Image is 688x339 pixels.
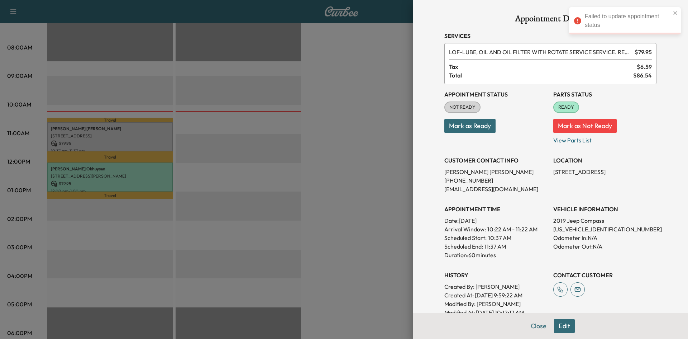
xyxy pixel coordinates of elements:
h3: Services [444,32,656,40]
p: [STREET_ADDRESS] [553,168,656,176]
h3: LOCATION [553,156,656,165]
p: [US_VEHICLE_IDENTIFICATION_NUMBER] [553,225,656,234]
span: 10:22 AM - 11:22 AM [487,225,537,234]
span: Total [449,71,633,80]
p: Odometer Out: N/A [553,242,656,251]
button: Mark as Not Ready [553,119,617,133]
h3: VEHICLE INFORMATION [553,205,656,213]
p: [PERSON_NAME] [PERSON_NAME] [444,168,548,176]
p: Modified At : [DATE] 10:12:17 AM [444,308,548,317]
span: Tax [449,62,637,71]
h3: Parts Status [553,90,656,99]
h3: Appointment Status [444,90,548,99]
p: Scheduled Start: [444,234,487,242]
button: Mark as Ready [444,119,496,133]
h3: APPOINTMENT TIME [444,205,548,213]
button: Close [526,319,551,333]
h3: History [444,271,548,279]
button: Edit [554,319,575,333]
p: 11:37 AM [484,242,506,251]
span: $ 6.59 [637,62,652,71]
p: Arrival Window: [444,225,548,234]
p: [PHONE_NUMBER] [444,176,548,185]
p: Odometer In: N/A [553,234,656,242]
h1: Appointment Details [444,14,656,26]
span: LUBE, OIL AND OIL FILTER WITH ROTATE SERVICE SERVICE. RESET OIL LIFE MONITOR. HAZARDOUS WASTE FEE... [449,48,632,56]
p: Duration: 60 minutes [444,251,548,259]
p: [EMAIL_ADDRESS][DOMAIN_NAME] [444,185,548,193]
p: 10:37 AM [488,234,511,242]
p: Created At : [DATE] 9:59:22 AM [444,291,548,300]
p: Modified By : [PERSON_NAME] [444,300,548,308]
p: 2019 Jeep Compass [553,216,656,225]
h3: CUSTOMER CONTACT INFO [444,156,548,165]
h3: CONTACT CUSTOMER [553,271,656,279]
p: Date: [DATE] [444,216,548,225]
button: close [673,10,678,16]
span: READY [554,104,578,111]
span: NOT READY [445,104,480,111]
p: Scheduled End: [444,242,483,251]
span: $ 86.54 [633,71,652,80]
p: View Parts List [553,133,656,145]
div: Failed to update appointment status [585,12,671,29]
span: $ 79.95 [635,48,652,56]
p: Created By : [PERSON_NAME] [444,282,548,291]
